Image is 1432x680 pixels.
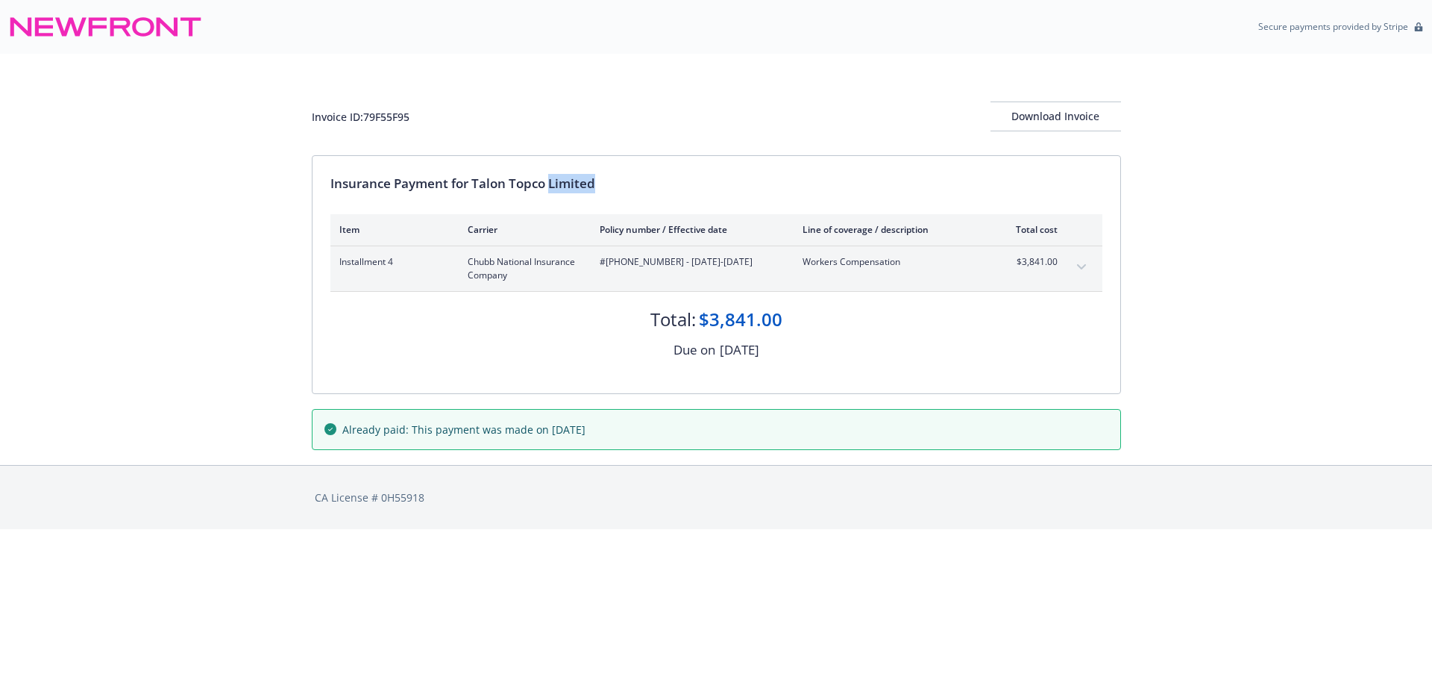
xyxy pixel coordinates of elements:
span: Installment 4 [339,255,444,269]
div: Insurance Payment for Talon Topco Limited [330,174,1102,193]
span: Chubb National Insurance Company [468,255,576,282]
div: Carrier [468,223,576,236]
p: Secure payments provided by Stripe [1258,20,1408,33]
div: CA License # 0H55918 [315,490,1118,505]
button: Download Invoice [990,102,1121,131]
div: Invoice ID: 79F55F95 [312,109,409,125]
div: Download Invoice [990,102,1121,131]
span: #[PHONE_NUMBER] - [DATE]-[DATE] [600,255,779,269]
div: Item [339,223,444,236]
div: Due on [673,340,715,360]
div: Total: [650,307,696,332]
div: Total cost [1002,223,1058,236]
span: Workers Compensation [803,255,978,269]
span: Already paid: This payment was made on [DATE] [342,422,585,437]
div: Installment 4Chubb National Insurance Company#[PHONE_NUMBER] - [DATE]-[DATE]Workers Compensation$... [330,246,1102,291]
div: [DATE] [720,340,759,360]
div: $3,841.00 [699,307,782,332]
div: Line of coverage / description [803,223,978,236]
div: Policy number / Effective date [600,223,779,236]
button: expand content [1070,255,1093,279]
span: $3,841.00 [1002,255,1058,269]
